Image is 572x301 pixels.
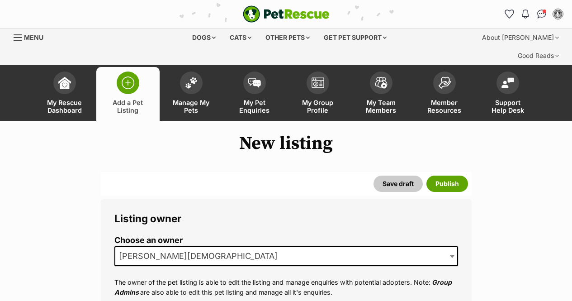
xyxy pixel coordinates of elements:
span: My Rescue Dashboard [44,99,85,114]
span: Add a Pet Listing [108,99,148,114]
div: Dogs [186,29,222,47]
img: Emily Brisciani profile pic [553,10,563,19]
img: add-pet-listing-icon-0afa8454b4691262ce3f59096e99ab1cd57d4a30225e0717b998d2c9b9846f56.svg [122,76,134,89]
a: My Rescue Dashboard [33,67,96,121]
a: Manage My Pets [160,67,223,121]
button: Notifications [518,7,533,21]
img: chat-41dd97257d64d25036548639549fe6c8038ab92f7586957e7f3b1b290dea8141.svg [537,10,547,19]
div: About [PERSON_NAME] [476,29,565,47]
span: Emily Brisciani [115,250,287,263]
a: Member Resources [413,67,476,121]
ul: Account quick links [502,7,565,21]
a: Add a Pet Listing [96,67,160,121]
a: Support Help Desk [476,67,539,121]
img: manage-my-pets-icon-02211641906a0b7f246fdf0571729dbe1e7629f14944591b6c1af311fb30b64b.svg [185,77,198,89]
a: My Group Profile [286,67,350,121]
span: Emily Brisciani [114,246,458,266]
img: logo-e224e6f780fb5917bec1dbf3a21bbac754714ae5b6737aabdf751b685950b380.svg [243,5,330,23]
em: Group Admins [114,278,452,296]
span: Support Help Desk [487,99,528,114]
img: member-resources-icon-8e73f808a243e03378d46382f2149f9095a855e16c252ad45f914b54edf8863c.svg [438,76,451,89]
a: Conversations [534,7,549,21]
span: My Group Profile [298,99,338,114]
a: PetRescue [243,5,330,23]
img: dashboard-icon-eb2f2d2d3e046f16d808141f083e7271f6b2e854fb5c12c21221c1fb7104beca.svg [58,76,71,89]
div: Good Reads [511,47,565,65]
span: My Pet Enquiries [234,99,275,114]
p: The owner of the pet listing is able to edit the listing and manage enquiries with potential adop... [114,277,458,297]
span: My Team Members [361,99,402,114]
a: My Team Members [350,67,413,121]
img: team-members-icon-5396bd8760b3fe7c0b43da4ab00e1e3bb1a5d9ba89233759b79545d2d3fc5d0d.svg [375,77,388,89]
div: Cats [223,29,258,47]
span: Member Resources [424,99,465,114]
button: Save draft [373,176,423,192]
a: Favourites [502,7,516,21]
button: My account [551,7,565,21]
img: help-desk-icon-fdf02630f3aa405de69fd3d07c3f3aa587a6932b1a1747fa1d2bba05be0121f9.svg [501,77,514,88]
img: notifications-46538b983faf8c2785f20acdc204bb7945ddae34d4c08c2a6579f10ce5e182be.svg [522,10,529,19]
span: Menu [24,33,43,41]
span: Listing owner [114,212,181,225]
div: Get pet support [317,29,393,47]
a: Menu [14,29,50,45]
img: pet-enquiries-icon-7e3ad2cf08bfb03b45e93fb7055b45f3efa6380592205ae92323e6603595dc1f.svg [248,78,261,88]
a: My Pet Enquiries [223,67,286,121]
button: Publish [426,176,468,192]
div: Other pets [259,29,316,47]
span: Manage My Pets [171,99,212,114]
img: group-profile-icon-3fa3cf56718a62981997c0bc7e787c4b2cf8bcc04b72c1350f741eb67cf2f40e.svg [312,77,324,88]
label: Choose an owner [114,236,458,245]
